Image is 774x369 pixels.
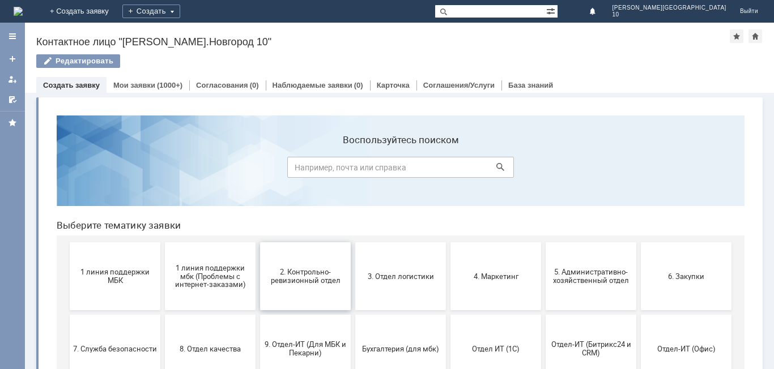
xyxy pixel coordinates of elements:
[406,165,490,174] span: 4. Маркетинг
[250,81,259,89] div: (0)
[216,306,300,323] span: Это соглашение не активно!
[196,81,248,89] a: Согласования
[117,208,208,276] button: 8. Отдел качества
[308,281,398,349] button: [PERSON_NAME]. Услуги ИТ для МБК (оформляет L1)
[216,234,300,251] span: 9. Отдел-ИТ (Для МБК и Пекарни)
[157,81,182,89] div: (1000+)
[212,136,303,204] button: 2. Контрольно-ревизионный отдел
[122,5,180,18] div: Создать
[613,5,726,11] span: [PERSON_NAME][GEOGRAPHIC_DATA]
[43,81,100,89] a: Создать заявку
[597,165,681,174] span: 6. Закупки
[22,208,113,276] button: 7. Служба безопасности
[354,81,363,89] div: (0)
[593,208,684,276] button: Отдел-ИТ (Офис)
[501,161,585,178] span: 5. Административно-хозяйственный отдел
[240,50,466,71] input: Например, почта или справка
[311,238,395,246] span: Бухгалтерия (для мбк)
[308,136,398,204] button: 3. Отдел логистики
[25,310,109,319] span: Финансовый отдел
[403,136,494,204] button: 4. Маркетинг
[311,165,395,174] span: 3. Отдел логистики
[3,91,22,109] a: Мои согласования
[730,29,743,43] div: Добавить в избранное
[597,238,681,246] span: Отдел-ИТ (Офис)
[25,161,109,178] span: 1 линия поддержки МБК
[22,281,113,349] button: Финансовый отдел
[22,136,113,204] button: 1 линия поддержки МБК
[403,281,494,349] button: не актуален
[121,310,205,319] span: Франчайзинг
[501,234,585,251] span: Отдел-ИТ (Битрикс24 и CRM)
[749,29,762,43] div: Сделать домашней страницей
[14,7,23,16] img: logo
[9,113,697,125] header: Выберите тематику заявки
[593,136,684,204] button: 6. Закупки
[546,5,558,16] span: Расширенный поиск
[14,7,23,16] a: Перейти на домашнюю страницу
[121,238,205,246] span: 8. Отдел качества
[308,208,398,276] button: Бухгалтерия (для мбк)
[216,161,300,178] span: 2. Контрольно-ревизионный отдел
[613,11,726,18] span: 10
[25,238,109,246] span: 7. Служба безопасности
[3,50,22,68] a: Создать заявку
[3,70,22,88] a: Мои заявки
[212,208,303,276] button: 9. Отдел-ИТ (Для МБК и Пекарни)
[311,302,395,327] span: [PERSON_NAME]. Услуги ИТ для МБК (оформляет L1)
[377,81,410,89] a: Карточка
[36,36,730,48] div: Контактное лицо "[PERSON_NAME].Новгород 10"
[117,136,208,204] button: 1 линия поддержки мбк (Проблемы с интернет-заказами)
[498,208,589,276] button: Отдел-ИТ (Битрикс24 и CRM)
[117,281,208,349] button: Франчайзинг
[273,81,352,89] a: Наблюдаемые заявки
[423,81,495,89] a: Соглашения/Услуги
[113,81,155,89] a: Мои заявки
[406,238,490,246] span: Отдел ИТ (1С)
[406,310,490,319] span: не актуален
[498,136,589,204] button: 5. Административно-хозяйственный отдел
[212,281,303,349] button: Это соглашение не активно!
[121,157,205,182] span: 1 линия поддержки мбк (Проблемы с интернет-заказами)
[508,81,553,89] a: База знаний
[403,208,494,276] button: Отдел ИТ (1С)
[240,28,466,39] label: Воспользуйтесь поиском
